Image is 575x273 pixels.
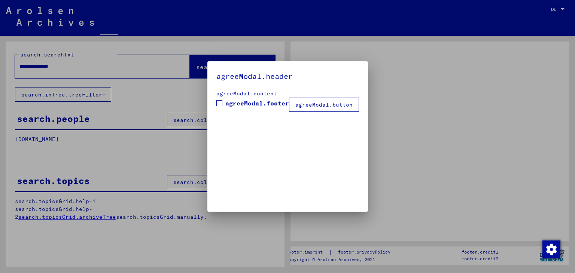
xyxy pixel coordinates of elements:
[542,240,560,258] div: Zustimmung ändern
[225,99,289,108] span: agreeModal.footer
[216,70,359,82] h5: agreeModal.header
[542,240,560,258] img: Zustimmung ändern
[289,98,359,112] button: agreeModal.button
[216,90,359,98] div: agreeModal.content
